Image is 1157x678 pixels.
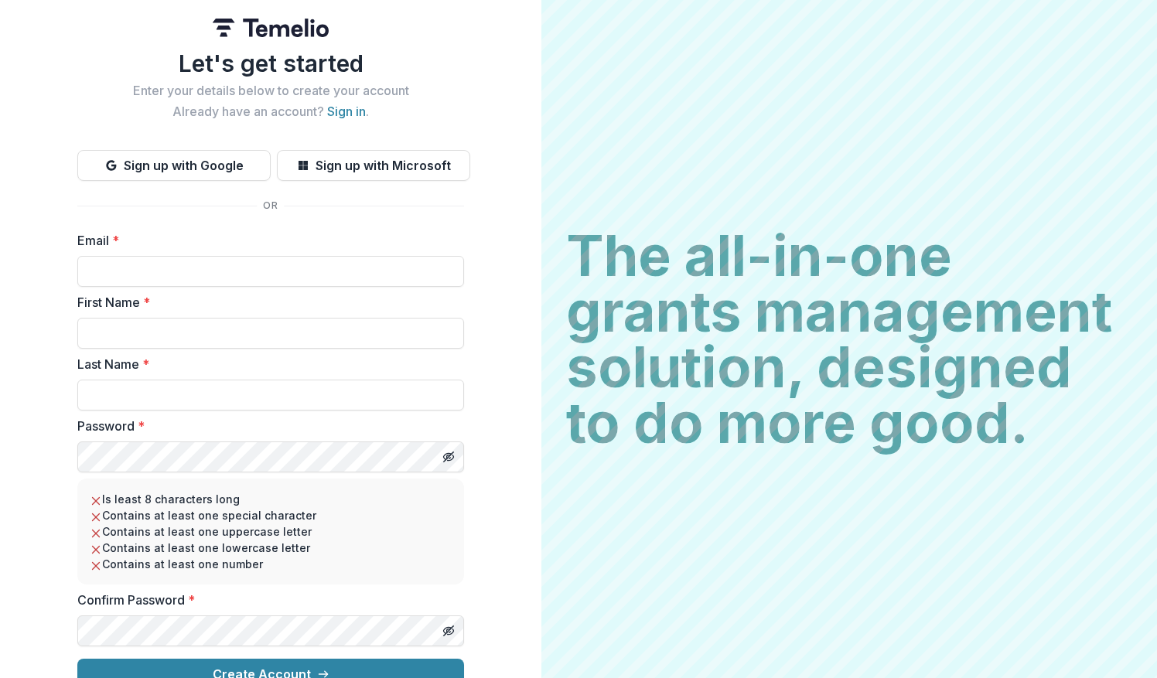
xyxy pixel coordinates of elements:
[77,417,455,435] label: Password
[77,83,464,98] h2: Enter your details below to create your account
[90,491,452,507] li: Is least 8 characters long
[77,355,455,373] label: Last Name
[77,591,455,609] label: Confirm Password
[77,150,271,181] button: Sign up with Google
[436,445,461,469] button: Toggle password visibility
[90,556,452,572] li: Contains at least one number
[90,523,452,540] li: Contains at least one uppercase letter
[327,104,366,119] a: Sign in
[213,19,329,37] img: Temelio
[77,231,455,250] label: Email
[77,49,464,77] h1: Let's get started
[436,618,461,643] button: Toggle password visibility
[77,293,455,312] label: First Name
[90,507,452,523] li: Contains at least one special character
[77,104,464,119] h2: Already have an account? .
[90,540,452,556] li: Contains at least one lowercase letter
[277,150,470,181] button: Sign up with Microsoft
